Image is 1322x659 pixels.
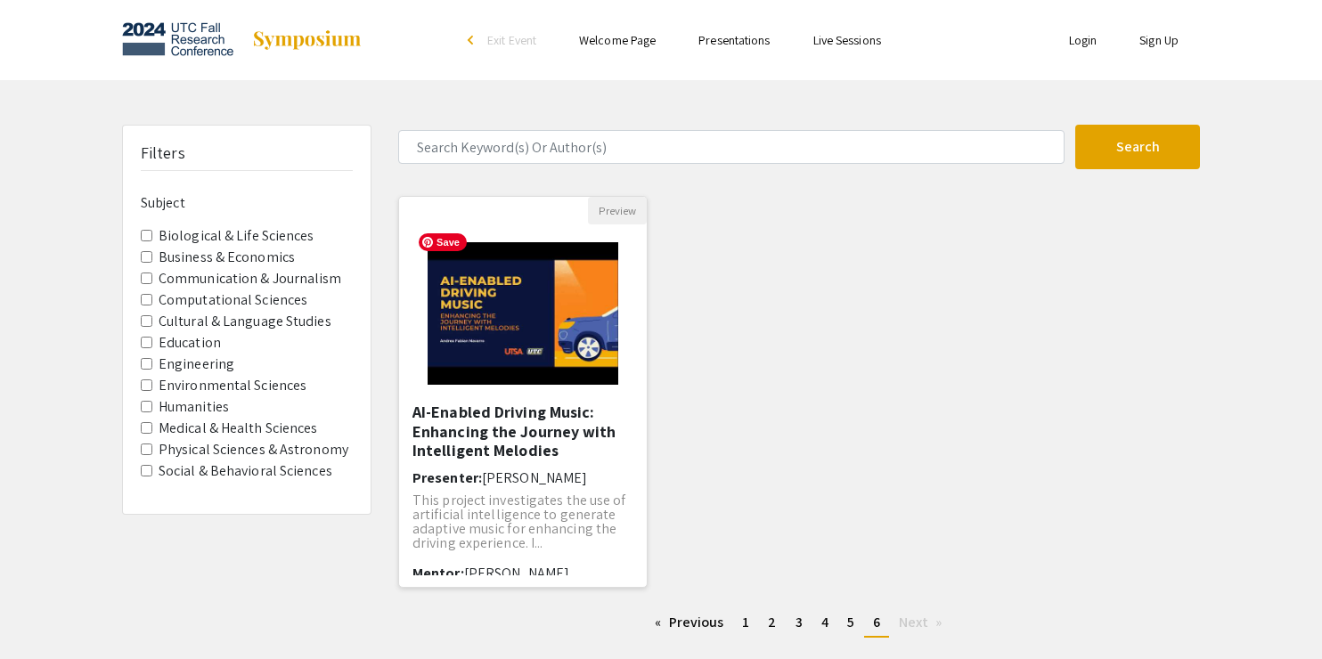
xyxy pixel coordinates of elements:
label: Humanities [159,396,229,418]
span: [PERSON_NAME] [464,564,569,582]
h5: Filters [141,143,185,163]
span: 4 [821,613,828,631]
span: 1 [742,613,749,631]
span: Mentor: [412,564,464,582]
label: Medical & Health Sciences [159,418,318,439]
input: Search Keyword(s) Or Author(s) [398,130,1065,164]
a: Sign Up [1139,32,1179,48]
a: Presentations [698,32,770,48]
label: Cultural & Language Studies [159,311,331,332]
button: Preview [588,197,647,224]
p: This project investigates the use of artificial intelligence to generate adaptive music for enhan... [412,493,633,550]
ul: Pagination [398,609,1200,638]
label: Biological & Life Sciences [159,225,314,247]
a: Login [1069,32,1098,48]
span: Exit Event [487,32,536,48]
button: Search [1075,125,1200,169]
span: 2 [768,613,776,631]
div: Open Presentation <p>AI-Enabled Driving Music: Enhancing the Journey with Intelligent Melodies </p> [398,196,648,588]
iframe: Chat [13,579,76,646]
label: Physical Sciences & Astronomy [159,439,348,460]
img: UTC Fall Research Conference 2024 [122,18,233,62]
span: 5 [847,613,854,631]
label: Social & Behavioral Sciences [159,460,332,482]
label: Education [159,332,221,354]
span: Save [419,233,467,251]
a: Previous page [646,609,732,636]
label: Business & Economics [159,247,295,268]
h6: Subject [141,194,353,211]
label: Engineering [159,354,234,375]
span: Next [899,613,928,631]
h5: AI-Enabled Driving Music: Enhancing the Journey with Intelligent Melodies [412,403,633,460]
img: <p>AI-Enabled Driving Music: Enhancing the Journey with Intelligent Melodies </p> [410,224,635,403]
span: [PERSON_NAME] [482,468,587,487]
div: arrow_back_ios [468,35,478,45]
span: 3 [796,613,803,631]
img: Symposium by ForagerOne [251,29,363,51]
a: Welcome Page [579,32,656,48]
label: Communication & Journalism [159,268,342,289]
label: Computational Sciences [159,289,307,311]
a: UTC Fall Research Conference 2024 [122,18,363,62]
span: 6 [873,613,880,631]
label: Environmental Sciences [159,375,306,396]
a: Live Sessions [813,32,881,48]
h6: Presenter: [412,469,633,486]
